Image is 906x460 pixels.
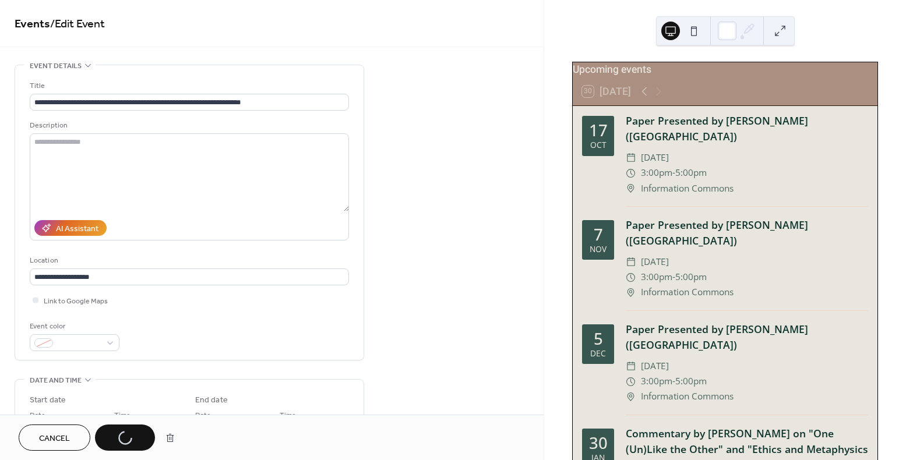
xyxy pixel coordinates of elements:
div: Start date [30,394,66,406]
span: 3:00pm [641,374,672,389]
div: Title [30,80,347,92]
span: Information Commons [641,389,734,404]
button: AI Assistant [34,220,107,236]
div: Paper Presented by [PERSON_NAME] ([GEOGRAPHIC_DATA]) [626,217,868,248]
span: Time [114,409,131,422]
div: Dec [590,349,606,358]
div: Location [30,254,347,267]
span: Event details [30,60,82,72]
span: Link to Google Maps [44,295,108,307]
div: 17 [589,122,608,139]
span: [DATE] [641,254,669,270]
span: - [672,165,675,181]
span: Date and time [30,374,82,387]
div: 30 [589,435,608,451]
span: Cancel [39,433,70,445]
span: - [672,374,675,389]
div: ​ [626,270,636,285]
div: 5 [594,331,603,347]
span: 3:00pm [641,165,672,181]
span: Information Commons [641,181,734,196]
span: [DATE] [641,359,669,374]
div: ​ [626,359,636,374]
span: 5:00pm [675,374,707,389]
div: Description [30,119,347,132]
div: Paper Presented by [PERSON_NAME] ([GEOGRAPHIC_DATA]) [626,321,868,352]
span: 5:00pm [675,165,707,181]
span: 5:00pm [675,270,707,285]
span: / Edit Event [50,13,105,36]
div: ​ [626,181,636,196]
span: Time [280,409,296,422]
div: ​ [626,150,636,165]
div: AI Assistant [56,223,98,235]
div: ​ [626,254,636,270]
span: Date [195,409,211,422]
span: - [672,270,675,285]
span: Information Commons [641,285,734,300]
div: ​ [626,374,636,389]
div: Upcoming events [573,62,877,77]
button: Cancel [19,424,90,451]
div: Oct [590,141,607,149]
div: ​ [626,285,636,300]
div: Event color [30,320,117,332]
a: Events [15,13,50,36]
span: [DATE] [641,150,669,165]
div: 7 [594,227,603,243]
div: End date [195,394,228,406]
div: ​ [626,389,636,404]
div: ​ [626,165,636,181]
div: Paper Presented by [PERSON_NAME] ([GEOGRAPHIC_DATA]) [626,113,868,144]
span: Date [30,409,45,422]
div: Nov [590,245,607,253]
span: 3:00pm [641,270,672,285]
